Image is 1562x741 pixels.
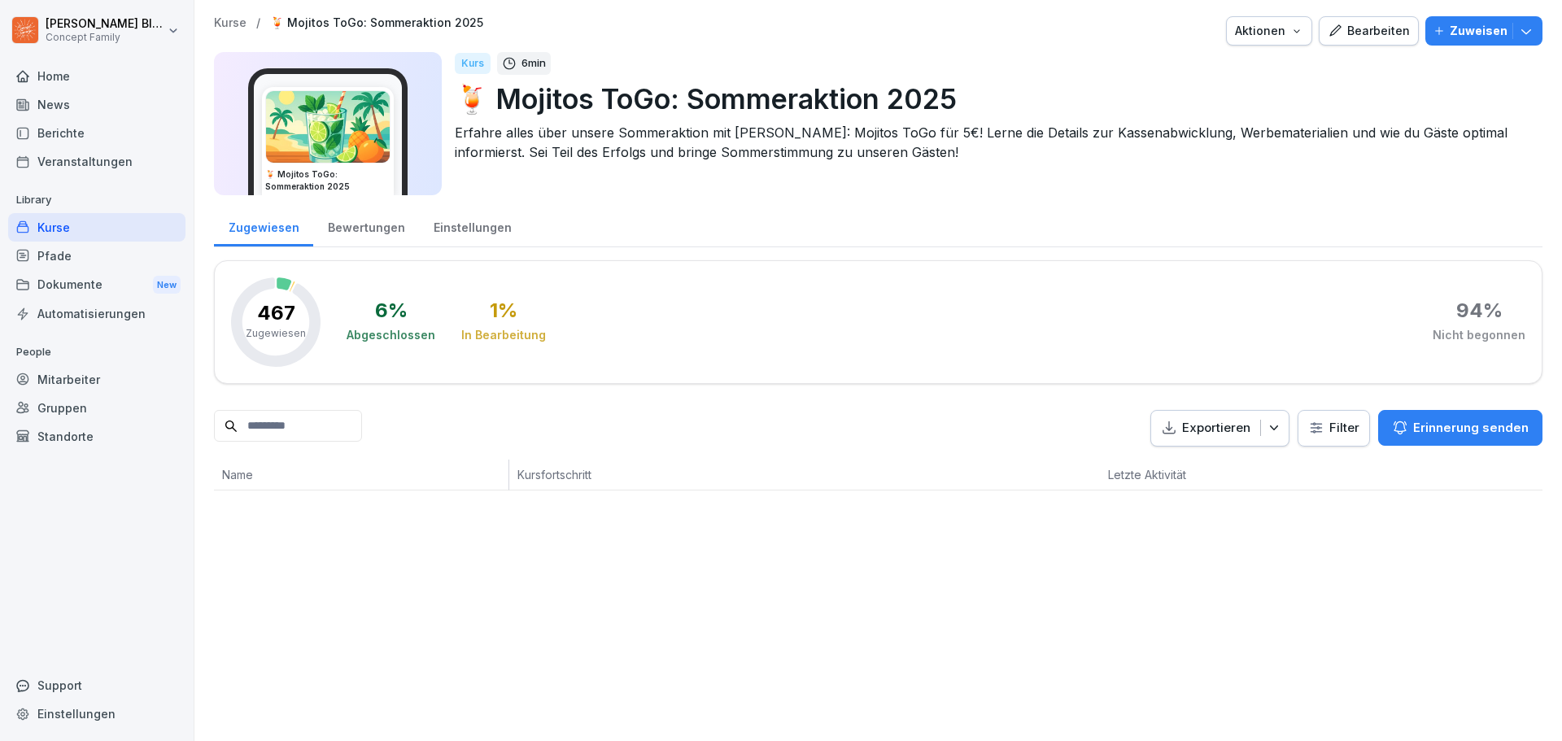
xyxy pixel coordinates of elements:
[347,327,435,343] div: Abgeschlossen
[8,90,185,119] a: News
[266,91,390,163] img: w073682ehjnz33o40dra5ovt.png
[214,205,313,246] a: Zugewiesen
[265,168,390,193] h3: 🍹 Mojitos ToGo: Sommeraktion 2025
[1433,327,1525,343] div: Nicht begonnen
[517,466,870,483] p: Kursfortschritt
[257,303,295,323] p: 467
[521,55,546,72] p: 6 min
[455,123,1529,162] p: Erfahre alles über unsere Sommeraktion mit [PERSON_NAME]: Mojitos ToGo für 5€! Lerne die Details ...
[46,32,164,43] p: Concept Family
[8,299,185,328] a: Automatisierungen
[1108,466,1276,483] p: Letzte Aktivität
[313,205,419,246] a: Bewertungen
[1450,22,1507,40] p: Zuweisen
[8,339,185,365] p: People
[8,394,185,422] a: Gruppen
[256,16,260,30] p: /
[1308,420,1359,436] div: Filter
[8,62,185,90] a: Home
[490,301,517,320] div: 1 %
[1150,410,1289,447] button: Exportieren
[46,17,164,31] p: [PERSON_NAME] Blaschke
[1226,16,1312,46] button: Aktionen
[1456,301,1503,320] div: 94 %
[8,270,185,300] div: Dokumente
[1328,22,1410,40] div: Bearbeiten
[1298,411,1369,446] button: Filter
[8,422,185,451] a: Standorte
[1182,419,1250,438] p: Exportieren
[455,78,1529,120] p: 🍹 Mojitos ToGo: Sommeraktion 2025
[8,270,185,300] a: DokumenteNew
[1235,22,1303,40] div: Aktionen
[8,700,185,728] a: Einstellungen
[222,466,500,483] p: Name
[8,147,185,176] a: Veranstaltungen
[455,53,491,74] div: Kurs
[1378,410,1542,446] button: Erinnerung senden
[153,276,181,294] div: New
[8,242,185,270] a: Pfade
[1413,419,1529,437] p: Erinnerung senden
[8,213,185,242] a: Kurse
[270,16,483,30] a: 🍹 Mojitos ToGo: Sommeraktion 2025
[8,187,185,213] p: Library
[461,327,546,343] div: In Bearbeitung
[1319,16,1419,46] button: Bearbeiten
[214,16,247,30] a: Kurse
[375,301,408,320] div: 6 %
[419,205,526,246] a: Einstellungen
[8,119,185,147] a: Berichte
[1425,16,1542,46] button: Zuweisen
[8,365,185,394] a: Mitarbeiter
[246,326,306,341] p: Zugewiesen
[8,671,185,700] div: Support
